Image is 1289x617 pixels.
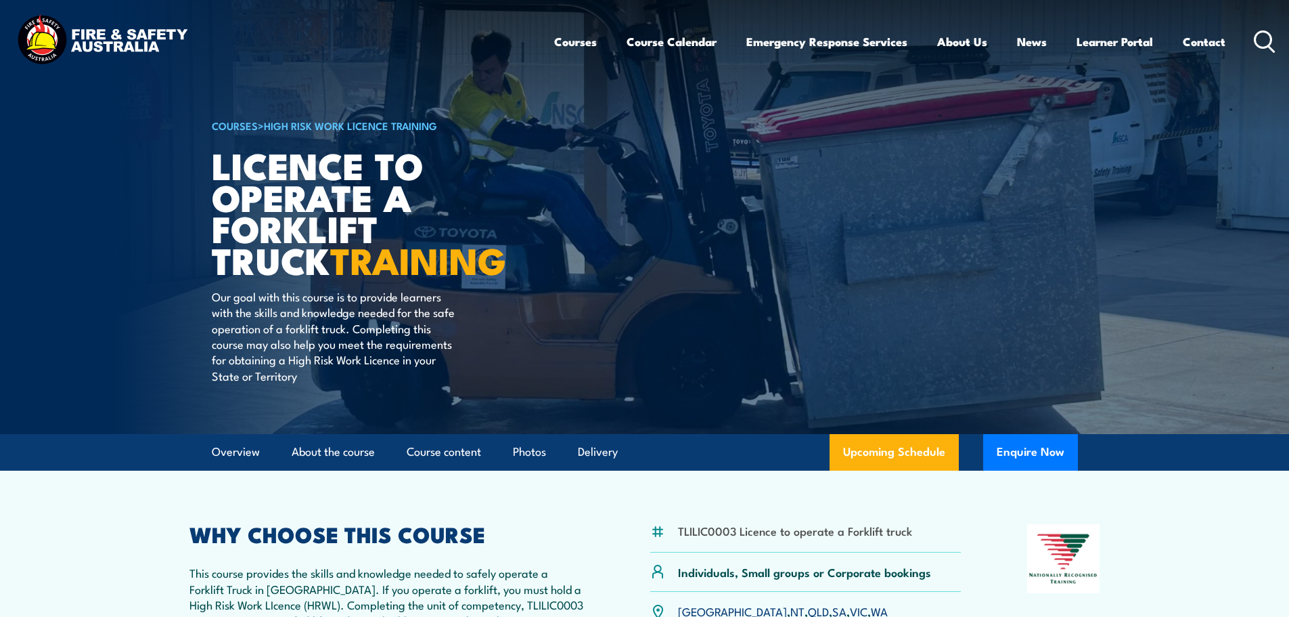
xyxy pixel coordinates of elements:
a: About Us [937,24,987,60]
a: About the course [292,434,375,470]
a: High Risk Work Licence Training [264,118,437,133]
a: Contact [1183,24,1225,60]
p: Our goal with this course is to provide learners with the skills and knowledge needed for the saf... [212,289,459,383]
a: Learner Portal [1077,24,1153,60]
a: Upcoming Schedule [830,434,959,471]
a: Emergency Response Services [746,24,907,60]
a: COURSES [212,118,258,133]
a: Courses [554,24,597,60]
h1: Licence to operate a forklift truck [212,149,546,276]
a: Delivery [578,434,618,470]
li: TLILIC0003 Licence to operate a Forklift truck [678,523,912,538]
a: Course content [407,434,481,470]
p: Individuals, Small groups or Corporate bookings [678,564,931,580]
a: Photos [513,434,546,470]
strong: TRAINING [330,231,506,287]
h2: WHY CHOOSE THIS COURSE [189,524,585,543]
button: Enquire Now [983,434,1078,471]
a: News [1017,24,1047,60]
a: Course Calendar [627,24,717,60]
img: Nationally Recognised Training logo. [1027,524,1100,593]
a: Overview [212,434,260,470]
h6: > [212,117,546,133]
